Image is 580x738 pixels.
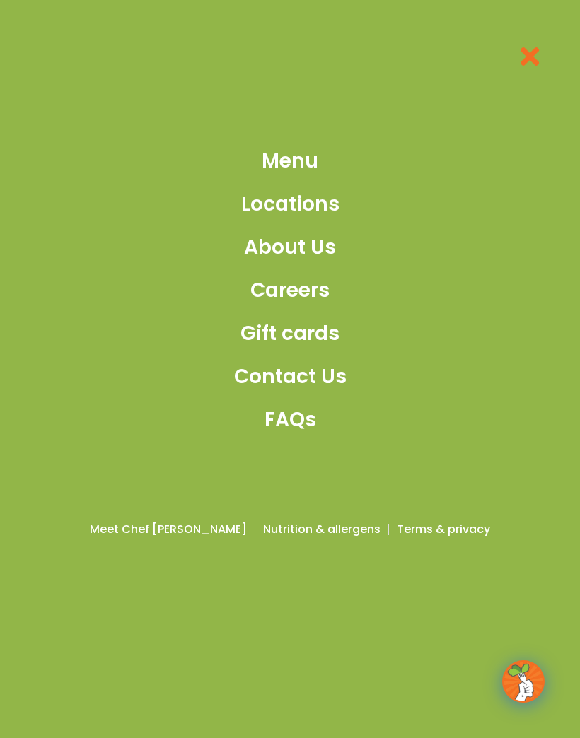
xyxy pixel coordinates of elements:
a: About Us [234,233,347,262]
span: Careers [250,276,330,305]
img: appstore [54,631,267,674]
a: Menu [234,146,347,176]
span: Menu [262,146,318,176]
span: About Us [244,233,336,262]
img: google_play [313,631,526,674]
span: Gift cards [240,319,340,348]
a: Terms & privacy [397,521,490,538]
a: Contact Us [234,362,347,392]
a: Nutrition & allergens [263,521,381,538]
a: Gift cards [234,319,347,348]
a: Careers [234,276,347,305]
a: Meet Chef [PERSON_NAME] [90,521,247,538]
span: Locations [241,189,340,219]
a: Locations [234,189,347,219]
a: FAQs [234,405,347,435]
span: FAQs [265,405,316,435]
img: wpChatIcon [504,662,543,701]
